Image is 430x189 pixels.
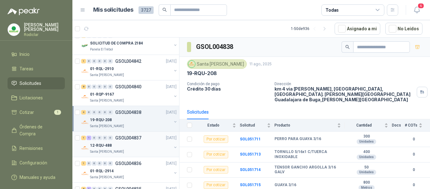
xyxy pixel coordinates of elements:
a: SOL051715 [240,183,261,187]
p: GSOL004850 [115,33,141,38]
div: 1 [81,161,86,166]
p: Condición de pago [187,82,269,86]
div: Por cotizar [204,181,228,189]
div: 0 [108,136,113,140]
button: 6 [411,4,422,16]
th: # COTs [405,119,430,132]
p: Dirección [274,82,414,86]
a: 8 0 0 0 0 0 GSOL004840[DATE] Company Logo01-RQP-9167Santa [PERSON_NAME] [81,83,178,103]
span: 3727 [139,6,154,14]
p: Panela El Trébol [90,47,113,52]
p: 11 ago, 2025 [249,61,272,67]
p: GSOL004842 [115,59,141,63]
div: 0 [97,59,102,63]
a: SOL051713 [240,152,261,157]
div: Todas [325,7,339,14]
th: Solicitud [240,119,274,132]
div: Santa [PERSON_NAME] [187,59,247,69]
img: Company Logo [81,119,89,126]
span: Estado [196,123,231,127]
span: Solicitudes [20,80,41,87]
div: Solicitudes [187,109,209,115]
div: 1 - 50 de 936 [291,24,330,34]
h1: Mis solicitudes [93,5,133,15]
img: Company Logo [81,42,89,50]
div: 0 [103,110,107,115]
th: Cantidad [345,119,392,132]
div: 0 [92,110,97,115]
th: Docs [392,119,405,132]
div: 0 [97,85,102,89]
b: GUAYA 3/16 [274,183,296,188]
b: 800 [345,180,388,185]
b: 0 [405,182,422,188]
img: Company Logo [81,68,89,75]
b: TORNILLO 5/16x1 C/TUERCA INOXIDABLE [274,150,341,159]
div: 0 [108,161,113,166]
span: Inicio [20,51,30,58]
div: 1 [81,136,86,140]
p: 12-RQU-488 [90,143,112,149]
span: Cotizar [20,109,34,116]
p: 01-RQL-2914 [90,168,114,174]
div: 0 [103,59,107,63]
div: 0 [108,110,113,115]
p: Rodiclar [24,33,65,37]
p: Crédito 30 días [187,86,269,92]
p: GSOL004837 [115,136,141,140]
p: Santa [PERSON_NAME] [90,149,124,154]
span: Órdenes de Compra [20,123,59,137]
p: 01-RQP-9167 [90,92,114,97]
img: Company Logo [8,24,20,36]
a: Solicitudes [8,77,65,89]
div: 0 [97,161,102,166]
a: 1 0 0 0 0 0 GSOL004836[DATE] Company Logo01-RQL-2914Santa [PERSON_NAME] [81,160,178,180]
p: Santa [PERSON_NAME] [90,73,124,78]
span: search [345,45,350,49]
th: Producto [274,119,345,132]
p: Santa [PERSON_NAME] [90,98,124,103]
span: Manuales y ayuda [20,174,55,181]
span: search [162,8,167,12]
div: 1 [81,59,86,63]
div: Unidades [357,155,376,160]
div: Por cotizar [204,166,228,174]
div: 0 [97,136,102,140]
a: Licitaciones [8,92,65,104]
b: TENSOR GANCHO ARGOLLA 3/16 GALV [274,165,341,175]
div: 0 [92,85,97,89]
div: 1 [87,136,91,140]
a: SOL051711 [240,137,261,141]
div: 0 [103,136,107,140]
p: 19-RQU-208 [187,70,217,77]
span: Tareas [20,65,33,72]
p: [DATE] [166,161,177,167]
b: 400 [345,150,388,155]
div: 0 [97,110,102,115]
b: 0 [405,167,422,173]
p: 01-RQL-2910 [90,66,114,72]
div: 0 [108,85,113,89]
b: 50 [345,165,388,170]
img: Company Logo [81,170,89,177]
p: [DATE] [166,84,177,90]
img: Company Logo [188,61,195,68]
p: SOLICITUD DE COMPRA 2184 [90,40,143,46]
div: 0 [103,161,107,166]
span: Solicitud [240,123,266,127]
b: PERRO PARA GUAYA 3/16 [274,137,321,142]
img: Company Logo [81,144,89,152]
div: Por cotizar [204,135,228,143]
div: 0 [87,59,91,63]
div: 0 [108,59,113,63]
p: 19-RQU-208 [90,117,112,123]
div: Unidades [357,139,376,144]
span: Configuración [20,159,47,166]
img: Company Logo [81,93,89,101]
a: Tareas [8,63,65,75]
a: Remisiones [8,142,65,154]
span: 6 [417,3,424,9]
b: 0 [405,136,422,142]
div: 0 [92,161,97,166]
